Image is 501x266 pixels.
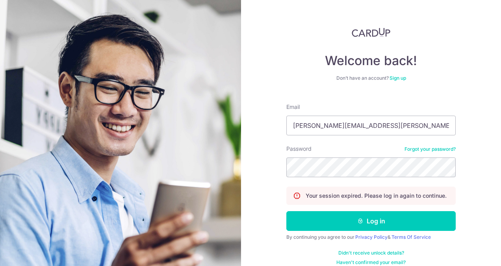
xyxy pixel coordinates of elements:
input: Enter your Email [286,116,456,135]
a: Didn't receive unlock details? [338,250,404,256]
a: Forgot your password? [405,146,456,152]
button: Log in [286,211,456,231]
div: Don’t have an account? [286,75,456,81]
a: Haven't confirmed your email? [336,259,406,266]
a: Sign up [390,75,406,81]
label: Email [286,103,300,111]
a: Privacy Policy [355,234,388,240]
a: Terms Of Service [392,234,431,240]
p: Your session expired. Please log in again to continue. [306,192,447,200]
label: Password [286,145,312,153]
div: By continuing you agree to our & [286,234,456,240]
h4: Welcome back! [286,53,456,69]
img: CardUp Logo [352,28,390,37]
